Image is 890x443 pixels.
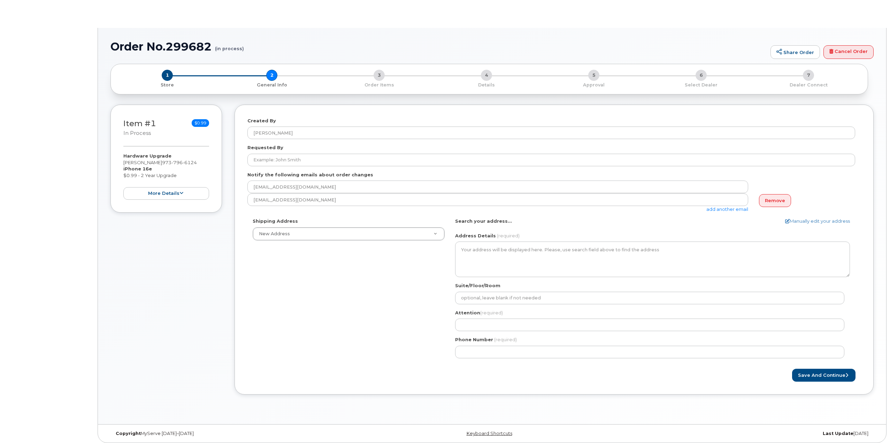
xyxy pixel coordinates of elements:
strong: Hardware Upgrade [123,153,171,159]
a: New Address [253,228,444,240]
label: Requested By [247,144,283,151]
input: Example: john@appleseed.com [247,193,748,206]
small: (in process) [215,40,244,51]
a: Manually edit your address [785,218,850,224]
span: (required) [494,337,517,342]
h3: Item #1 [123,119,156,137]
a: Cancel Order [823,45,874,59]
label: Suite/Floor/Room [455,282,500,289]
div: MyServe [DATE]–[DATE] [110,431,365,436]
span: (required) [480,310,503,315]
input: Example: John Smith [247,154,855,166]
input: optional, leave blank if not needed [455,292,844,304]
strong: Copyright [116,431,141,436]
span: New Address [259,231,290,236]
a: Remove [759,194,791,207]
a: add another email [706,206,748,212]
a: 1 Store [116,81,218,88]
span: 796 [171,160,183,165]
strong: iPhone 16e [123,166,152,171]
label: Shipping Address [253,218,298,224]
span: 973 [162,160,197,165]
span: (required) [497,233,520,238]
div: [DATE] [619,431,874,436]
label: Notify the following emails about order changes [247,171,373,178]
div: [PERSON_NAME] $0.99 - 2 Year Upgrade [123,153,209,200]
h1: Order No.299682 [110,40,767,53]
input: Example: john@appleseed.com [247,181,748,193]
label: Attention [455,310,503,316]
small: in process [123,130,151,136]
a: Share Order [770,45,820,59]
button: more details [123,187,209,200]
label: Search your address... [455,218,512,224]
label: Phone Number [455,336,493,343]
label: Created By [247,117,276,124]
p: Store [119,82,215,88]
span: $0.99 [192,119,209,127]
span: 1 [162,70,173,81]
span: 6124 [183,160,197,165]
strong: Last Update [823,431,853,436]
label: Address Details [455,232,496,239]
button: Save and Continue [792,369,856,382]
a: Keyboard Shortcuts [467,431,512,436]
